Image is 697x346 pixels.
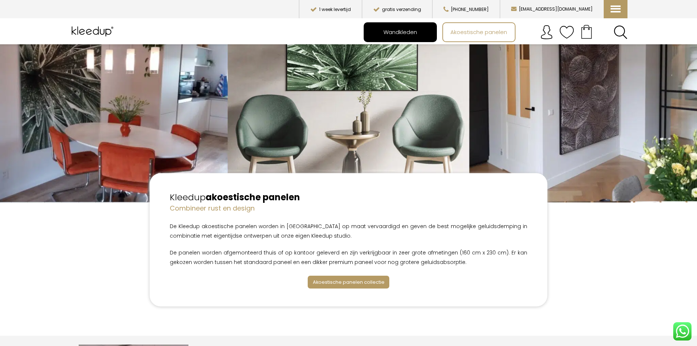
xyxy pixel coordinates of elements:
strong: akoestische panelen [206,191,300,203]
img: account.svg [539,25,554,40]
span: Akoestische panelen collectie [313,279,385,286]
h2: Kleedup [170,191,528,204]
p: De Kleedup akoestische panelen worden in [GEOGRAPHIC_DATA] op maat vervaardigd en geven de best m... [170,222,528,241]
a: Your cart [574,22,599,41]
a: Wandkleden [364,23,436,41]
img: Kleedup [70,22,117,41]
span: Wandkleden [379,25,421,39]
p: De panelen worden afgemonteerd thuis of op kantoor geleverd en zijn verkrijgbaar in zeer grote af... [170,248,528,267]
a: Akoestische panelen [443,23,515,41]
a: Search [614,25,627,39]
nav: Main menu [364,22,633,42]
a: Akoestische panelen collectie [308,276,390,289]
h4: Combineer rust en design [170,204,528,213]
span: Akoestische panelen [446,25,511,39]
img: verlanglijstje.svg [559,25,574,40]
